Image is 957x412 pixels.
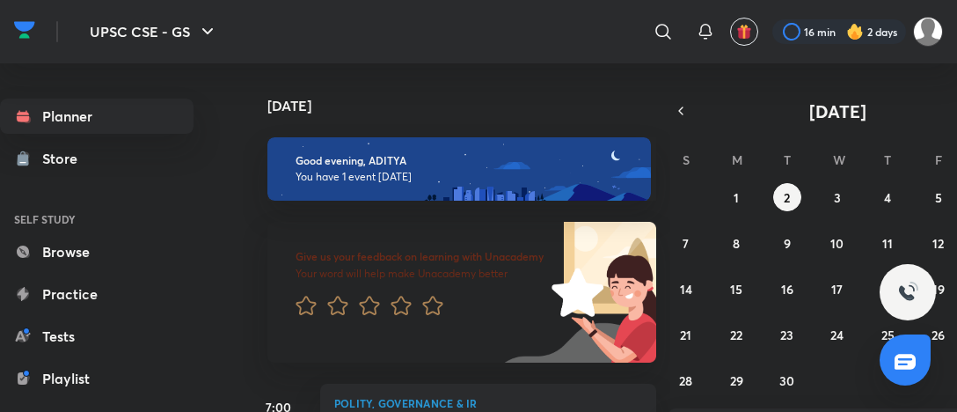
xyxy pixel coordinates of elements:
button: September 18, 2025 [873,275,902,303]
abbr: September 26, 2025 [931,327,945,343]
p: Your word will help make Unacademy better [296,267,547,281]
abbr: September 28, 2025 [679,372,692,389]
h6: Give us your feedback on learning with Unacademy [296,250,547,263]
div: Store [42,148,88,169]
button: September 4, 2025 [873,183,902,211]
img: ADITYA [913,17,943,47]
abbr: Friday [935,151,942,168]
button: September 5, 2025 [924,183,953,211]
abbr: September 21, 2025 [680,327,691,343]
abbr: September 8, 2025 [733,235,740,252]
abbr: September 11, 2025 [882,235,893,252]
p: You have 1 event [DATE] [296,170,628,184]
button: September 21, 2025 [672,320,700,349]
span: [DATE] [809,99,866,123]
a: Company Logo [14,17,35,48]
button: September 8, 2025 [722,229,750,257]
button: UPSC CSE - GS [79,14,229,49]
h6: Good evening, ADITYA [296,154,628,167]
button: avatar [730,18,758,46]
abbr: September 9, 2025 [784,235,791,252]
abbr: Wednesday [833,151,845,168]
abbr: September 25, 2025 [881,327,895,343]
abbr: September 2, 2025 [784,189,790,206]
abbr: Thursday [884,151,891,168]
h4: [DATE] [267,99,674,113]
button: September 22, 2025 [722,320,750,349]
abbr: September 7, 2025 [683,235,689,252]
button: September 3, 2025 [823,183,851,211]
button: September 17, 2025 [823,275,851,303]
button: September 19, 2025 [924,275,953,303]
button: September 2, 2025 [773,183,801,211]
img: streak [846,23,864,40]
abbr: September 1, 2025 [734,189,739,206]
abbr: Sunday [683,151,690,168]
abbr: September 17, 2025 [831,281,843,298]
button: September 1, 2025 [722,183,750,211]
img: ttu [897,282,918,303]
abbr: September 3, 2025 [834,189,841,206]
abbr: September 24, 2025 [830,327,844,343]
p: Polity, Governance & IR [334,398,642,408]
abbr: September 14, 2025 [680,281,692,298]
abbr: September 16, 2025 [781,281,793,298]
button: September 30, 2025 [773,366,801,394]
img: feedback_image [492,222,656,363]
abbr: September 23, 2025 [780,327,793,343]
button: September 16, 2025 [773,275,801,303]
button: September 29, 2025 [722,366,750,394]
abbr: September 19, 2025 [932,281,945,298]
img: Company Logo [14,17,35,43]
abbr: September 10, 2025 [830,235,844,252]
button: September 11, 2025 [873,229,902,257]
button: September 15, 2025 [722,275,750,303]
button: September 7, 2025 [672,229,700,257]
abbr: September 4, 2025 [884,189,891,206]
button: September 10, 2025 [823,229,851,257]
button: September 25, 2025 [873,320,902,349]
img: evening [267,137,651,201]
button: September 14, 2025 [672,275,700,303]
abbr: September 29, 2025 [730,372,743,389]
button: September 24, 2025 [823,320,851,349]
abbr: September 22, 2025 [730,327,742,343]
img: avatar [736,24,752,40]
abbr: Monday [732,151,742,168]
abbr: September 12, 2025 [932,235,944,252]
button: September 9, 2025 [773,229,801,257]
button: September 26, 2025 [924,320,953,349]
abbr: September 15, 2025 [730,281,742,298]
button: September 23, 2025 [773,320,801,349]
abbr: Tuesday [784,151,791,168]
abbr: September 5, 2025 [935,189,942,206]
button: September 12, 2025 [924,229,953,257]
button: September 28, 2025 [672,366,700,394]
abbr: September 30, 2025 [779,372,794,389]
